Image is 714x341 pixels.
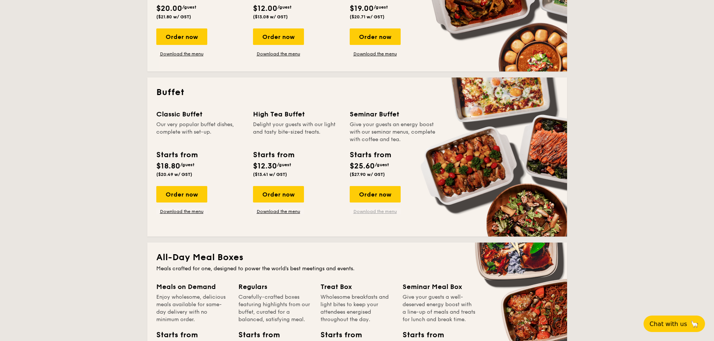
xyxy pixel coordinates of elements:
span: ($13.08 w/ GST) [253,14,288,19]
div: Our very popular buffet dishes, complete with set-up. [156,121,244,143]
div: Meals crafted for one, designed to power the world's best meetings and events. [156,265,558,273]
div: Delight your guests with our light and tasty bite-sized treats. [253,121,341,143]
a: Download the menu [156,51,207,57]
div: Regulars [238,281,311,292]
span: $25.60 [350,162,375,171]
span: /guest [374,4,388,10]
div: Meals on Demand [156,281,229,292]
span: $18.80 [156,162,180,171]
span: /guest [180,162,195,167]
div: Starts from [238,329,272,341]
a: Download the menu [156,208,207,214]
div: Starts from [156,329,190,341]
span: $19.00 [350,4,374,13]
div: Give your guests an energy boost with our seminar menus, complete with coffee and tea. [350,121,437,143]
span: Chat with us [650,320,687,328]
div: Order now [350,28,401,45]
span: $20.00 [156,4,182,13]
span: /guest [277,4,292,10]
div: Starts from [320,329,354,341]
a: Download the menu [350,51,401,57]
a: Download the menu [253,51,304,57]
span: ($13.41 w/ GST) [253,172,287,177]
div: Starts from [253,149,294,161]
div: Starts from [156,149,197,161]
div: Order now [156,186,207,203]
div: Order now [253,186,304,203]
span: /guest [375,162,389,167]
button: Chat with us🦙 [644,316,705,332]
span: 🦙 [690,320,699,328]
div: Order now [156,28,207,45]
div: Wholesome breakfasts and light bites to keep your attendees energised throughout the day. [320,293,394,323]
span: $12.00 [253,4,277,13]
span: $12.30 [253,162,277,171]
a: Download the menu [350,208,401,214]
div: High Tea Buffet [253,109,341,119]
a: Download the menu [253,208,304,214]
div: Enjoy wholesome, delicious meals available for same-day delivery with no minimum order. [156,293,229,323]
div: Classic Buffet [156,109,244,119]
span: /guest [277,162,291,167]
div: Seminar Buffet [350,109,437,119]
span: ($20.71 w/ GST) [350,14,385,19]
div: Starts from [350,149,391,161]
div: Give your guests a well-deserved energy boost with a line-up of meals and treats for lunch and br... [403,293,476,323]
div: Carefully-crafted boxes featuring highlights from our buffet, curated for a balanced, satisfying ... [238,293,311,323]
div: Seminar Meal Box [403,281,476,292]
span: ($20.49 w/ GST) [156,172,192,177]
h2: All-Day Meal Boxes [156,252,558,264]
span: ($21.80 w/ GST) [156,14,191,19]
div: Treat Box [320,281,394,292]
div: Starts from [403,329,436,341]
div: Order now [350,186,401,203]
span: /guest [182,4,196,10]
span: ($27.90 w/ GST) [350,172,385,177]
div: Order now [253,28,304,45]
h2: Buffet [156,86,558,98]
